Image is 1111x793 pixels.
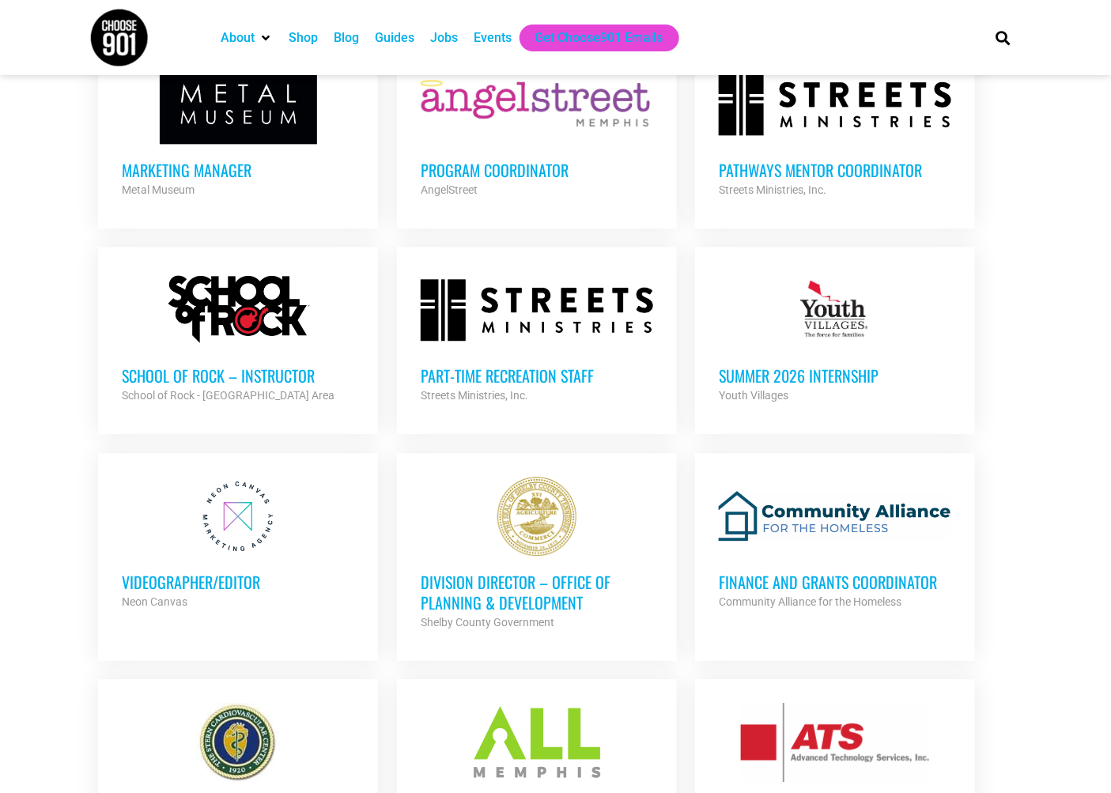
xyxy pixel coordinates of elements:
a: Division Director – Office of Planning & Development Shelby County Government [397,453,677,655]
a: Get Choose901 Emails [535,28,663,47]
strong: School of Rock - [GEOGRAPHIC_DATA] Area [122,389,334,402]
h3: School of Rock – Instructor [122,365,354,386]
strong: Neon Canvas [122,595,187,608]
a: Blog [334,28,359,47]
strong: Youth Villages [719,389,788,402]
strong: Community Alliance for the Homeless [719,595,901,608]
a: Program Coordinator AngelStreet [397,41,677,223]
a: Events [474,28,512,47]
h3: Marketing Manager [122,160,354,180]
a: Shop [289,28,318,47]
a: Finance and Grants Coordinator Community Alliance for the Homeless [695,453,975,635]
h3: Videographer/Editor [122,572,354,592]
nav: Main nav [213,25,969,51]
a: Guides [375,28,414,47]
a: Videographer/Editor Neon Canvas [98,453,378,635]
a: Marketing Manager Metal Museum [98,41,378,223]
div: About [213,25,281,51]
a: School of Rock – Instructor School of Rock - [GEOGRAPHIC_DATA] Area [98,247,378,429]
strong: AngelStreet [421,183,478,196]
h3: Summer 2026 Internship [719,365,951,386]
a: Summer 2026 Internship Youth Villages [695,247,975,429]
h3: Pathways Mentor Coordinator [719,160,951,180]
strong: Shelby County Government [421,616,554,629]
a: Pathways Mentor Coordinator Streets Ministries, Inc. [695,41,975,223]
a: Jobs [430,28,458,47]
strong: Streets Ministries, Inc. [719,183,826,196]
h3: Program Coordinator [421,160,653,180]
h3: Finance and Grants Coordinator [719,572,951,592]
strong: Streets Ministries, Inc. [421,389,528,402]
h3: Division Director – Office of Planning & Development [421,572,653,613]
div: Search [990,25,1016,51]
a: About [221,28,255,47]
a: Part-time Recreation Staff Streets Ministries, Inc. [397,247,677,429]
strong: Metal Museum [122,183,195,196]
h3: Part-time Recreation Staff [421,365,653,386]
